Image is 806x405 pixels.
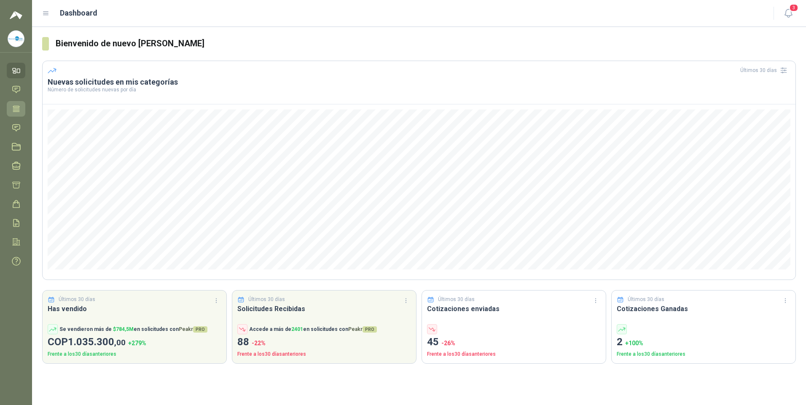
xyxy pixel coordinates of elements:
span: PRO [193,326,207,333]
p: Últimos 30 días [438,296,475,304]
span: 1.035.300 [68,336,126,348]
h3: Cotizaciones Ganadas [617,304,790,314]
h3: Bienvenido de nuevo [PERSON_NAME] [56,37,796,50]
span: Peakr [348,326,377,332]
h3: Cotizaciones enviadas [427,304,601,314]
span: -22 % [252,340,266,346]
span: 3 [789,4,798,12]
p: 88 [237,334,411,350]
p: Se vendieron más de en solicitudes con [59,325,207,333]
p: Número de solicitudes nuevas por día [48,87,790,92]
span: Peakr [179,326,207,332]
p: Frente a los 30 días anteriores [427,350,601,358]
p: Últimos 30 días [628,296,664,304]
p: 45 [427,334,601,350]
span: PRO [363,326,377,333]
img: Company Logo [8,31,24,47]
span: $ 784,5M [113,326,134,332]
img: Logo peakr [10,10,22,20]
span: -26 % [441,340,455,346]
button: 3 [781,6,796,21]
div: Últimos 30 días [740,64,790,77]
span: ,00 [114,338,126,347]
span: + 100 % [625,340,643,346]
p: Últimos 30 días [59,296,95,304]
h3: Has vendido [48,304,221,314]
p: Frente a los 30 días anteriores [237,350,411,358]
h3: Nuevas solicitudes en mis categorías [48,77,790,87]
span: 2401 [291,326,303,332]
p: Frente a los 30 días anteriores [48,350,221,358]
p: Accede a más de en solicitudes con [249,325,377,333]
p: Frente a los 30 días anteriores [617,350,790,358]
span: + 279 % [128,340,146,346]
p: 2 [617,334,790,350]
p: COP [48,334,221,350]
h3: Solicitudes Recibidas [237,304,411,314]
p: Últimos 30 días [248,296,285,304]
h1: Dashboard [60,7,97,19]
